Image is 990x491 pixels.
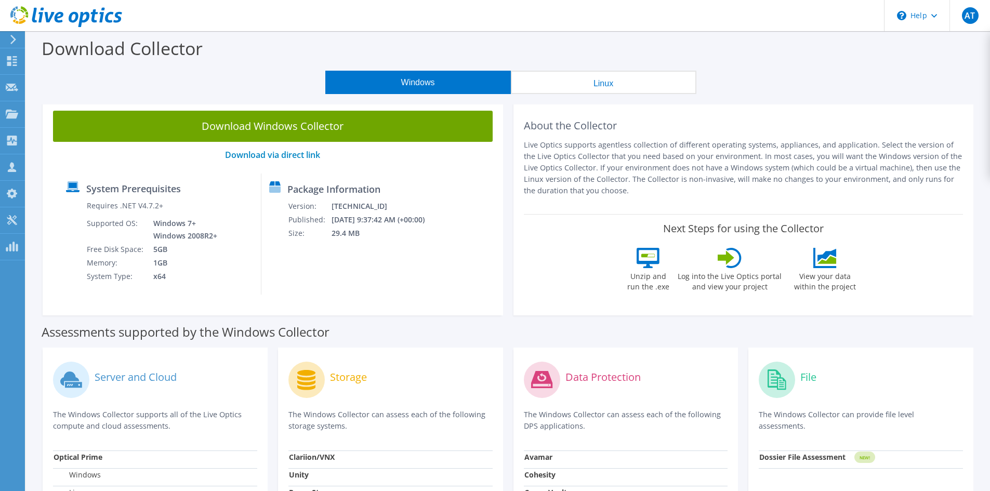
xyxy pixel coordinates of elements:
[288,409,493,432] p: The Windows Collector can assess each of the following storage systems.
[95,372,177,382] label: Server and Cloud
[87,201,163,211] label: Requires .NET V4.7.2+
[288,227,331,240] td: Size:
[759,452,846,462] strong: Dossier File Assessment
[42,327,329,337] label: Assessments supported by the Windows Collector
[53,409,257,432] p: The Windows Collector supports all of the Live Optics compute and cloud assessments.
[146,217,219,243] td: Windows 7+ Windows 2008R2+
[565,372,641,382] label: Data Protection
[86,270,146,283] td: System Type:
[288,213,331,227] td: Published:
[677,268,782,292] label: Log into the Live Optics portal and view your project
[86,243,146,256] td: Free Disk Space:
[331,227,439,240] td: 29.4 MB
[42,36,203,60] label: Download Collector
[54,452,102,462] strong: Optical Prime
[624,268,672,292] label: Unzip and run the .exe
[800,372,816,382] label: File
[331,200,439,213] td: [TECHNICAL_ID]
[289,452,335,462] strong: Clariion/VNX
[524,409,728,432] p: The Windows Collector can assess each of the following DPS applications.
[146,270,219,283] td: x64
[524,470,556,480] strong: Cohesity
[54,470,101,480] label: Windows
[663,222,824,235] label: Next Steps for using the Collector
[331,213,439,227] td: [DATE] 9:37:42 AM (+00:00)
[962,7,979,24] span: AT
[325,71,511,94] button: Windows
[53,111,493,142] a: Download Windows Collector
[86,256,146,270] td: Memory:
[524,120,963,132] h2: About the Collector
[146,256,219,270] td: 1GB
[288,200,331,213] td: Version:
[289,470,309,480] strong: Unity
[524,139,963,196] p: Live Optics supports agentless collection of different operating systems, appliances, and applica...
[146,243,219,256] td: 5GB
[86,183,181,194] label: System Prerequisites
[511,71,696,94] button: Linux
[287,184,380,194] label: Package Information
[759,409,963,432] p: The Windows Collector can provide file level assessments.
[524,452,552,462] strong: Avamar
[897,11,906,20] svg: \n
[225,149,320,161] a: Download via direct link
[787,268,862,292] label: View your data within the project
[860,455,870,460] tspan: NEW!
[330,372,367,382] label: Storage
[86,217,146,243] td: Supported OS:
